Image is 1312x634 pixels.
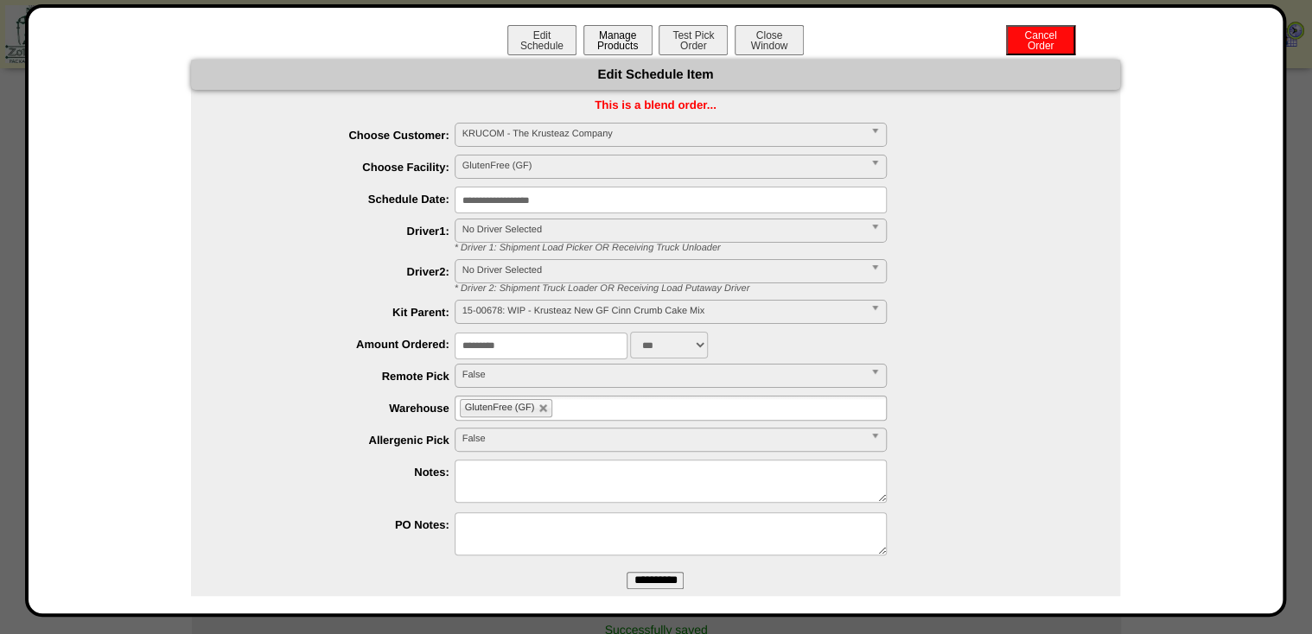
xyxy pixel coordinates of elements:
[226,402,455,415] label: Warehouse
[226,518,455,531] label: PO Notes:
[226,225,455,238] label: Driver1:
[462,428,863,449] span: False
[462,301,863,321] span: 15-00678: WIP - Krusteaz New GF Cinn Crumb Cake Mix
[226,161,455,174] label: Choose Facility:
[191,60,1120,90] div: Edit Schedule Item
[462,155,863,176] span: GlutenFree (GF)
[226,466,455,479] label: Notes:
[191,98,1120,111] div: This is a blend order...
[226,129,455,142] label: Choose Customer:
[507,25,576,55] button: EditSchedule
[583,25,653,55] button: ManageProducts
[462,260,863,281] span: No Driver Selected
[226,370,455,383] label: Remote Pick
[462,124,863,144] span: KRUCOM - The Krusteaz Company
[462,365,863,385] span: False
[462,219,863,240] span: No Driver Selected
[659,25,728,55] button: Test PickOrder
[226,265,455,278] label: Driver2:
[226,338,455,351] label: Amount Ordered:
[1006,25,1075,55] button: CancelOrder
[735,25,804,55] button: CloseWindow
[226,306,455,319] label: Kit Parent:
[465,403,535,413] span: GlutenFree (GF)
[733,39,806,52] a: CloseWindow
[226,434,455,447] label: Allergenic Pick
[442,283,1120,294] div: * Driver 2: Shipment Truck Loader OR Receiving Load Putaway Driver
[442,243,1120,253] div: * Driver 1: Shipment Load Picker OR Receiving Truck Unloader
[226,193,455,206] label: Schedule Date:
